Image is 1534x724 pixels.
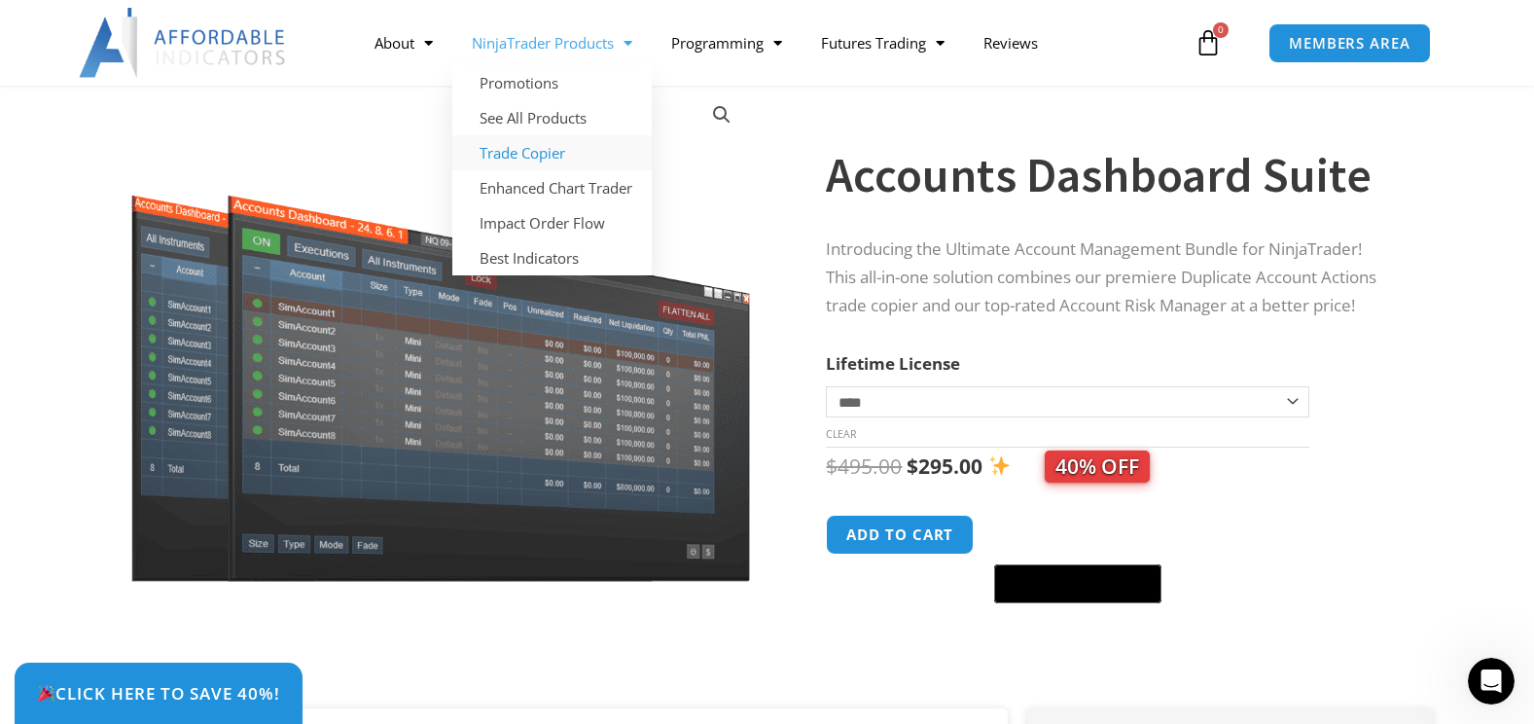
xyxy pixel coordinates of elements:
[37,685,280,702] span: Click Here to save 40%!
[1213,22,1229,38] span: 0
[826,235,1394,320] p: Introducing the Ultimate Account Management Bundle for NinjaTrader! This all-in-one solution comb...
[1045,451,1150,483] span: 40% OFF
[907,452,982,480] bdi: 295.00
[15,663,303,724] a: 🎉Click Here to save 40%!
[79,8,288,78] img: LogoAI | Affordable Indicators – NinjaTrader
[452,100,652,135] a: See All Products
[452,170,652,205] a: Enhanced Chart Trader
[1289,36,1410,51] span: MEMBERS AREA
[452,20,652,65] a: NinjaTrader Products
[452,65,652,100] a: Promotions
[994,564,1161,603] button: Buy with GPay
[826,615,1394,633] iframe: PayPal Message 1
[452,205,652,240] a: Impact Order Flow
[826,352,960,375] label: Lifetime License
[704,97,739,132] a: View full-screen image gallery
[452,135,652,170] a: Trade Copier
[652,20,802,65] a: Programming
[990,512,1165,559] iframe: Secure express checkout frame
[826,141,1394,209] h1: Accounts Dashboard Suite
[826,452,838,480] span: $
[1165,15,1251,71] a: 0
[802,20,964,65] a: Futures Trading
[826,452,902,480] bdi: 495.00
[38,685,54,702] img: 🎉
[355,20,452,65] a: About
[826,515,974,555] button: Add to cart
[1268,23,1431,63] a: MEMBERS AREA
[452,65,652,275] ul: NinjaTrader Products
[964,20,1057,65] a: Reviews
[1468,658,1515,705] iframe: Intercom live chat
[826,427,856,441] a: Clear options
[989,455,1010,476] img: ✨
[907,452,918,480] span: $
[452,240,652,275] a: Best Indicators
[355,20,1190,65] nav: Menu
